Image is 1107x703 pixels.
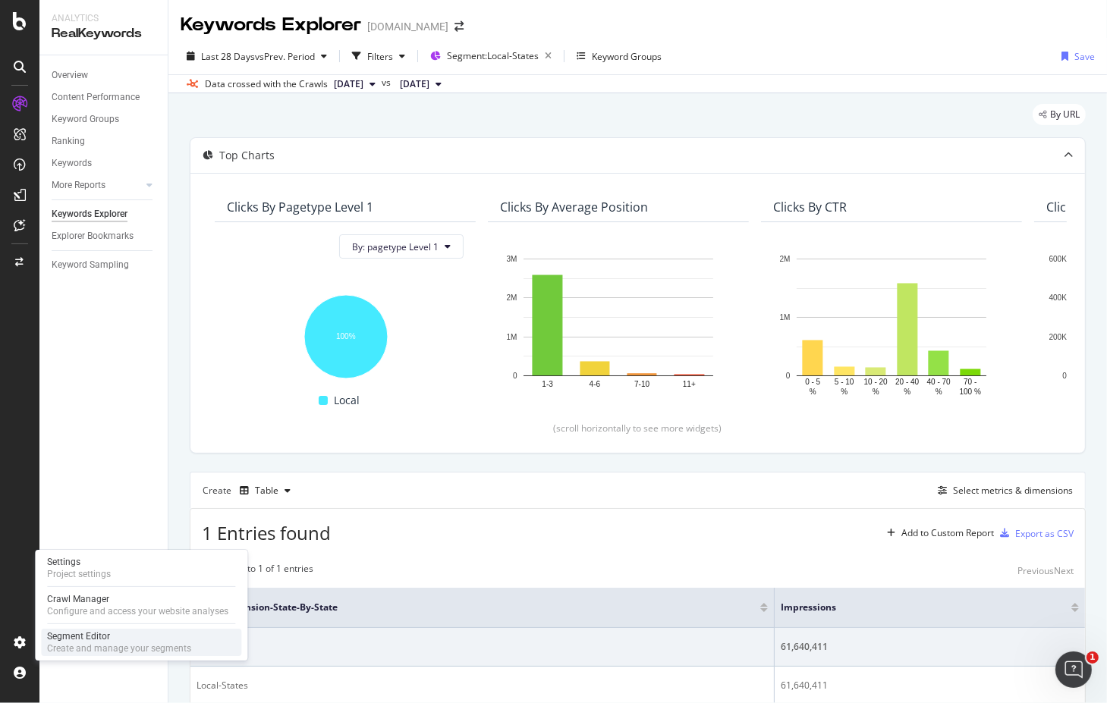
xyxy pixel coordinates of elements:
div: Crawl Manager [47,593,228,605]
div: Create and manage your segments [47,642,191,654]
text: % [841,388,848,397]
div: Data crossed with the Crawls [205,77,328,91]
button: [DATE] [394,75,448,93]
div: legacy label [1033,104,1086,125]
div: Ranking [52,133,85,149]
div: Showing 1 to 1 of 1 entries [202,562,313,580]
span: Local-Expansion-State-by-State [197,601,737,614]
text: 200K [1049,333,1068,341]
div: Select metrics & dimensions [953,484,1073,497]
text: 2M [507,294,517,303]
div: Clicks By pagetype Level 1 [227,199,373,215]
text: % [904,388,910,397]
text: 1-3 [542,381,553,389]
div: 61,640,411 [781,640,1079,654]
button: Last 28 DaysvsPrev. Period [181,44,333,68]
div: Project settings [47,568,111,580]
div: Clicks By Average Position [500,199,648,215]
button: [DATE] [328,75,382,93]
button: Add to Custom Report [881,521,994,545]
a: Keywords [52,155,157,171]
iframe: Intercom live chat [1055,651,1092,688]
text: 400K [1049,294,1068,303]
div: Explorer Bookmarks [52,228,134,244]
svg: A chart. [500,251,737,398]
div: Keyword Groups [592,50,662,63]
text: 3M [507,255,517,263]
text: % [873,388,879,397]
button: Export as CSV [994,521,1074,545]
div: 61,640,411 [781,679,1079,692]
a: Ranking [52,133,157,149]
span: 2025 Oct. 11th [334,77,363,91]
div: Keywords Explorer [181,12,361,38]
a: Keyword Groups [52,111,157,127]
text: 1M [507,333,517,341]
a: Overview [52,67,157,83]
text: 70 - [964,378,976,387]
text: 5 - 10 [835,378,854,387]
a: SettingsProject settings [41,554,241,582]
text: 7-10 [634,381,649,389]
div: Keywords [52,155,92,171]
span: 1 Entries found [202,520,331,545]
span: Segment: Local-States [447,49,539,62]
text: 11+ [683,381,696,389]
button: Keyword Groups [571,44,668,68]
svg: A chart. [227,287,464,380]
a: More Reports [52,177,142,193]
div: Keyword Groups [52,111,119,127]
span: Local [334,391,360,410]
span: vs [382,76,394,89]
a: Crawl ManagerConfigure and access your website analyses [41,592,241,619]
div: Segment Editor [47,630,191,642]
text: 20 - 40 [895,378,920,387]
a: Segment EditorCreate and manage your segments [41,629,241,656]
span: By URL [1050,110,1080,119]
button: Save [1055,44,1095,68]
button: Segment:Local-States [424,44,558,68]
span: By: pagetype Level 1 [352,240,439,253]
div: Content Performance [52,89,140,105]
text: 0 - 5 [805,378,820,387]
div: Keyword Sampling [52,257,129,273]
text: 0 [513,372,517,380]
text: 0 [786,372,791,380]
div: Save [1074,50,1095,63]
span: vs Prev. Period [255,50,315,63]
div: Local-States [197,679,768,692]
button: Previous [1017,562,1054,580]
div: A chart. [773,251,1010,398]
span: 1 [1087,651,1099,664]
a: Keyword Sampling [52,257,157,273]
a: Keywords Explorer [52,206,157,222]
div: Configure and access your website analyses [47,605,228,617]
text: 0 [1062,372,1067,380]
text: 10 - 20 [864,378,888,387]
button: By: pagetype Level 1 [339,234,464,259]
div: Next [1054,564,1074,577]
span: 2025 Sep. 13th [400,77,429,91]
a: Content Performance [52,89,157,105]
button: Filters [346,44,411,68]
text: 600K [1049,255,1068,263]
div: Overview [52,67,88,83]
div: Export as CSV [1015,527,1074,540]
div: Settings [47,556,111,568]
button: Next [1054,562,1074,580]
div: Top Charts [219,148,275,163]
button: Table [234,479,297,503]
text: % [936,388,942,397]
div: arrow-right-arrow-left [454,21,464,32]
div: Create [203,479,297,503]
text: 40 - 70 [927,378,951,387]
div: More Reports [52,177,105,193]
div: Clicks By CTR [773,199,847,215]
button: Select metrics & dimensions [932,482,1073,500]
div: Filters [367,50,393,63]
div: RealKeywords [52,25,156,42]
div: Add to Custom Report [901,529,994,538]
text: 4-6 [590,381,601,389]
